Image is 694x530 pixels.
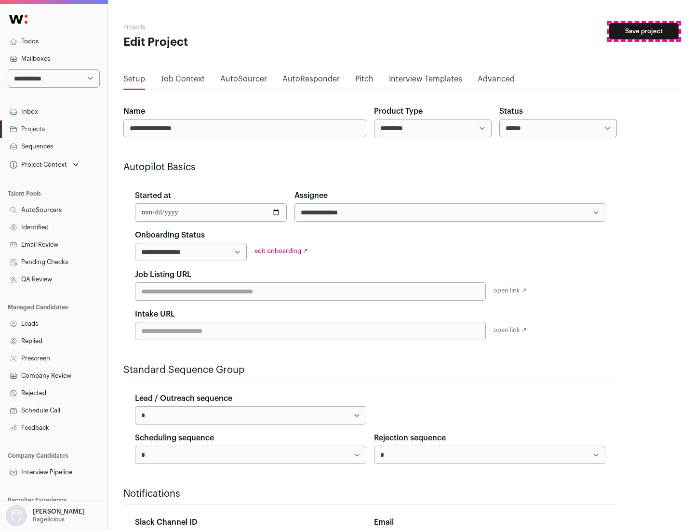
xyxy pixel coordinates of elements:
[135,393,232,404] label: Lead / Outreach sequence
[294,190,328,201] label: Assignee
[123,23,308,31] h2: Projects
[160,73,205,89] a: Job Context
[282,73,340,89] a: AutoResponder
[135,269,191,280] label: Job Listing URL
[499,106,523,117] label: Status
[609,23,679,40] button: Save project
[4,505,87,526] button: Open dropdown
[8,158,80,172] button: Open dropdown
[33,508,85,516] p: [PERSON_NAME]
[220,73,267,89] a: AutoSourcer
[6,505,27,526] img: nopic.png
[8,161,67,169] div: Project Context
[374,517,605,528] div: Email
[123,73,145,89] a: Setup
[123,363,617,377] h2: Standard Sequence Group
[33,516,65,523] p: Bagelicious
[135,229,205,241] label: Onboarding Status
[478,73,515,89] a: Advanced
[123,487,617,501] h2: Notifications
[374,432,446,444] label: Rejection sequence
[374,106,423,117] label: Product Type
[123,106,145,117] label: Name
[135,308,175,320] label: Intake URL
[123,35,308,50] h1: Edit Project
[123,160,617,174] h2: Autopilot Basics
[135,190,171,201] label: Started at
[254,248,308,254] a: edit onboarding ↗
[135,517,197,528] label: Slack Channel ID
[135,432,214,444] label: Scheduling sequence
[355,73,374,89] a: Pitch
[4,10,33,29] img: Wellfound
[389,73,462,89] a: Interview Templates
